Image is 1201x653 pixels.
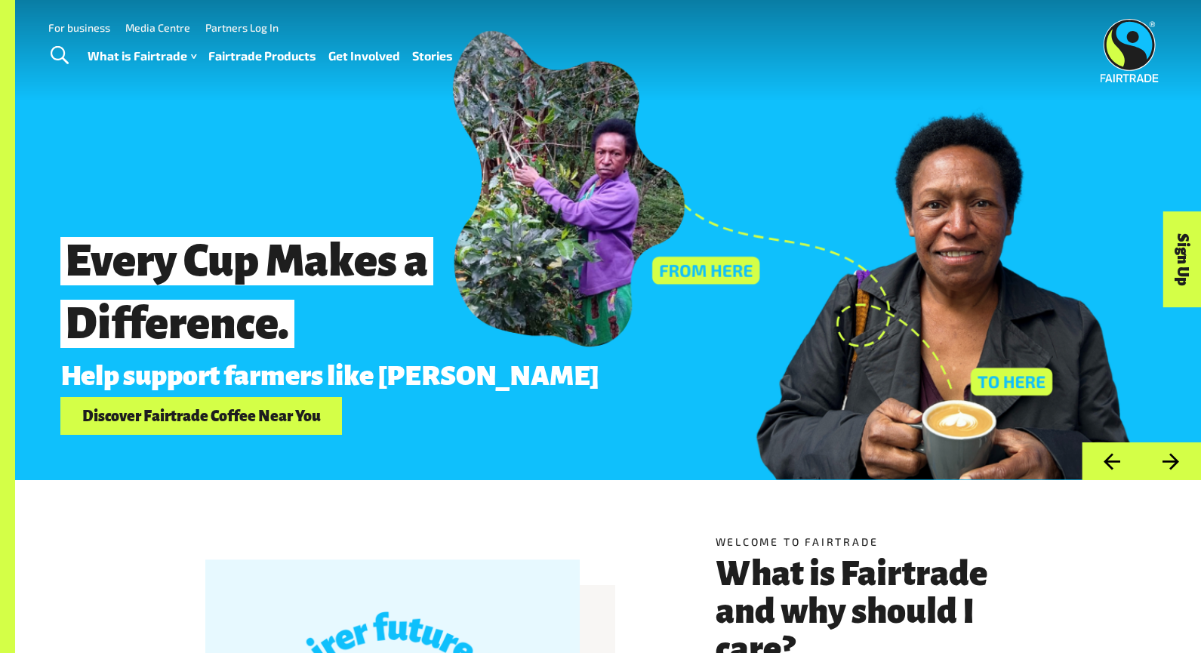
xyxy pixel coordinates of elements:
[1141,442,1201,481] button: Next
[60,237,433,348] span: Every Cup Makes a Difference.
[88,45,196,67] a: What is Fairtrade
[1101,19,1159,82] img: Fairtrade Australia New Zealand logo
[208,45,316,67] a: Fairtrade Products
[125,21,190,34] a: Media Centre
[60,397,342,436] a: Discover Fairtrade Coffee Near You
[328,45,400,67] a: Get Involved
[41,37,78,75] a: Toggle Search
[205,21,279,34] a: Partners Log In
[60,361,970,391] p: Help support farmers like [PERSON_NAME]
[48,21,110,34] a: For business
[716,534,1012,550] h5: Welcome to Fairtrade
[412,45,453,67] a: Stories
[1082,442,1141,481] button: Previous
